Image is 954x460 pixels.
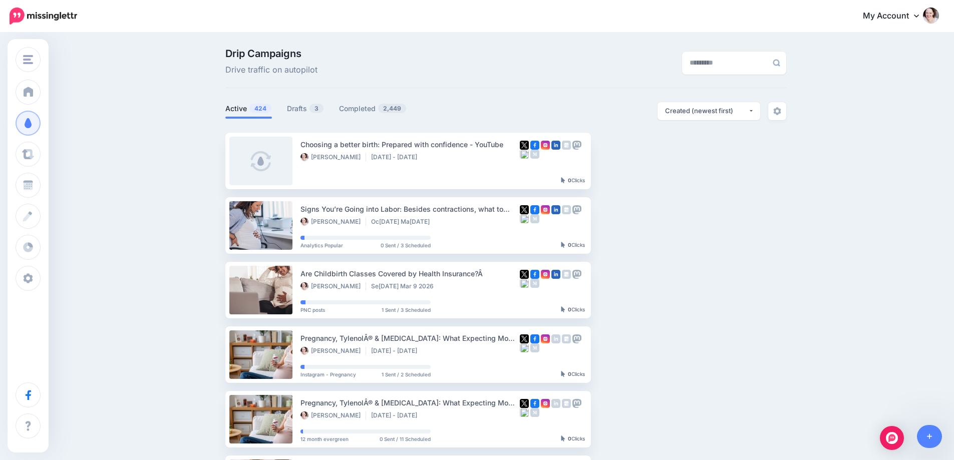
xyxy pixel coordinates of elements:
li: [DATE] - [DATE] [371,153,422,161]
img: google_business-grey-square.png [562,270,571,279]
span: Analytics Popular [300,243,343,248]
img: mastodon-grey-square.png [572,205,581,214]
img: instagram-square.png [541,334,550,343]
img: google_business-grey-square.png [562,334,571,343]
img: linkedin-square.png [551,270,560,279]
li: [PERSON_NAME] [300,218,366,226]
img: twitter-square.png [520,399,529,408]
b: 0 [568,371,571,377]
li: [PERSON_NAME] [300,153,366,161]
img: settings-grey.png [773,107,781,115]
li: [PERSON_NAME] [300,347,366,355]
img: mastodon-grey-square.png [572,334,581,343]
img: facebook-square.png [530,270,539,279]
img: menu.png [23,55,33,64]
li: [PERSON_NAME] [300,411,366,419]
img: linkedin-grey-square.png [551,399,560,408]
span: Drive traffic on autopilot [225,64,317,77]
img: mastodon-grey-square.png [572,270,581,279]
img: google_business-grey-square.png [562,141,571,150]
li: [DATE] - [DATE] [371,347,422,355]
img: mastodon-grey-square.png [572,141,581,150]
b: 0 [568,306,571,312]
div: Are Childbirth Classes Covered by Health Insurance?Â [300,268,520,279]
span: 0 Sent / 11 Scheduled [380,436,431,441]
img: instagram-square.png [541,399,550,408]
div: Pregnancy, TylenolÂ® & [MEDICAL_DATA]: What Expecting Moms Need to Know [300,332,520,344]
img: pointer-grey-darker.png [561,371,565,377]
span: 0 Sent / 3 Scheduled [381,243,431,248]
img: facebook-square.png [530,334,539,343]
span: Drip Campaigns [225,49,317,59]
img: medium-grey-square.png [530,343,539,352]
img: google_business-grey-square.png [562,205,571,214]
div: Open Intercom Messenger [880,426,904,450]
img: search-grey-6.png [773,59,780,67]
img: pointer-grey-darker.png [561,306,565,312]
div: Clicks [561,436,585,442]
span: 424 [249,104,271,113]
div: Clicks [561,307,585,313]
img: pointer-grey-darker.png [561,435,565,441]
img: pointer-grey-darker.png [561,177,565,183]
b: 0 [568,242,571,248]
div: Clicks [561,178,585,184]
span: 3 [309,104,324,113]
span: 1 Sent / 3 Scheduled [382,307,431,312]
img: facebook-square.png [530,141,539,150]
li: Se[DATE] Mar 9 2026 [371,282,439,290]
img: google_business-grey-square.png [562,399,571,408]
img: twitter-square.png [520,205,529,214]
div: Signs You’re Going into Labor: Besides contractions, what to watch for? [300,203,520,215]
img: mastodon-grey-square.png [572,399,581,408]
img: pointer-grey-darker.png [561,242,565,248]
div: Pregnancy, TylenolÂ® & [MEDICAL_DATA]: What Expecting Moms Need to Know [300,397,520,408]
img: Missinglettr [10,8,77,25]
img: bluesky-grey-square.png [520,408,529,417]
a: Active424 [225,103,272,115]
span: 2,449 [378,104,406,113]
div: Created (newest first) [665,106,748,116]
div: Clicks [561,371,585,377]
b: 0 [568,435,571,441]
img: medium-grey-square.png [530,408,539,417]
b: 0 [568,177,571,183]
img: linkedin-square.png [551,141,560,150]
img: twitter-square.png [520,334,529,343]
li: [PERSON_NAME] [300,282,366,290]
li: [DATE] - [DATE] [371,411,422,419]
span: 12 month evergreen [300,436,349,441]
span: 1 Sent / 2 Scheduled [382,372,431,377]
span: PNC posts [300,307,325,312]
img: twitter-square.png [520,141,529,150]
a: Drafts3 [287,103,324,115]
img: instagram-square.png [541,270,550,279]
a: Completed2,449 [339,103,407,115]
img: linkedin-square.png [551,205,560,214]
li: Oc[DATE] Ma[DATE] [371,218,435,226]
button: Created (newest first) [658,102,760,120]
img: twitter-square.png [520,270,529,279]
img: medium-grey-square.png [530,279,539,288]
img: bluesky-grey-square.png [520,343,529,352]
img: bluesky-grey-square.png [520,150,529,159]
img: instagram-square.png [541,205,550,214]
img: facebook-square.png [530,205,539,214]
span: Instagram - Pregnancy [300,372,356,377]
a: My Account [853,4,939,29]
img: linkedin-grey-square.png [551,334,560,343]
img: facebook-square.png [530,399,539,408]
img: bluesky-grey-square.png [520,279,529,288]
img: medium-grey-square.png [530,150,539,159]
img: bluesky-grey-square.png [520,214,529,223]
img: medium-grey-square.png [530,214,539,223]
div: Choosing a better birth: Prepared with confidence - YouTube [300,139,520,150]
img: instagram-square.png [541,141,550,150]
div: Clicks [561,242,585,248]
